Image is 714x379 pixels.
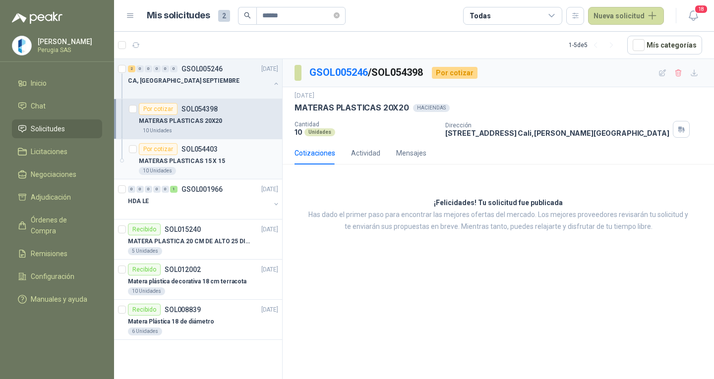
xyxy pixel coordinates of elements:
h3: ¡Felicidades! Tu solicitud fue publicada [434,197,563,209]
div: Mensajes [396,148,426,159]
div: 6 Unidades [128,327,162,335]
p: MATERAS PLASTICAS 20X20 [139,116,222,126]
a: 0 0 0 0 0 1 GSOL001966[DATE] HDA LE [128,183,280,215]
p: SOL012002 [165,266,201,273]
span: close-circle [334,12,340,18]
span: Remisiones [31,248,67,259]
div: 0 [145,186,152,193]
p: SOL054398 [181,106,218,112]
a: Inicio [12,74,102,93]
div: Recibido [128,264,161,275]
div: 10 Unidades [139,167,176,175]
p: SOL054403 [181,146,218,153]
span: Negociaciones [31,169,76,180]
span: Adjudicación [31,192,71,203]
a: Negociaciones [12,165,102,184]
button: 18 [684,7,702,25]
div: 10 Unidades [128,287,165,295]
a: Por cotizarSOL054398MATERAS PLASTICAS 20X2010 Unidades [114,99,282,139]
p: Has dado el primer paso para encontrar las mejores ofertas del mercado. Los mejores proveedores r... [307,209,689,233]
div: 0 [170,65,178,72]
a: Adjudicación [12,188,102,207]
div: 0 [162,186,169,193]
a: Chat [12,97,102,115]
a: GSOL005246 [309,66,368,78]
div: 0 [128,186,135,193]
span: Solicitudes [31,123,65,134]
button: Mís categorías [627,36,702,54]
div: Todas [470,10,490,21]
span: Configuración [31,271,74,282]
a: Órdenes de Compra [12,211,102,240]
p: Perugia SAS [38,47,100,53]
a: RecibidoSOL008839[DATE] Matera Plástica 18 de diámetro6 Unidades [114,300,282,340]
p: / SOL054398 [309,65,424,80]
p: HDA LE [128,197,149,206]
div: 1 [170,186,178,193]
p: MATERAS PLASTICAS 20X20 [295,103,409,113]
div: Cotizaciones [295,148,335,159]
h1: Mis solicitudes [147,8,210,23]
div: Por cotizar [432,67,477,79]
div: Recibido [128,223,161,235]
p: MATERAS PLASTICAS 15 X 15 [139,157,225,166]
p: SOL015240 [165,226,201,233]
p: [DATE] [295,91,314,101]
div: Unidades [304,128,335,136]
div: 0 [153,186,161,193]
a: Configuración [12,267,102,286]
span: Chat [31,101,46,111]
p: Matera Plástica 18 de diámetro [128,317,214,326]
p: SOL008839 [165,306,201,313]
span: 18 [694,4,708,14]
span: search [244,12,251,19]
p: GSOL005246 [181,65,223,72]
div: Por cotizar [139,143,178,155]
img: Company Logo [12,36,31,55]
p: [DATE] [261,265,278,274]
div: 0 [136,65,144,72]
a: Por cotizarSOL054403MATERAS PLASTICAS 15 X 1510 Unidades [114,139,282,179]
p: [PERSON_NAME] [38,38,100,45]
span: Licitaciones [31,146,67,157]
img: Logo peakr [12,12,62,24]
a: Remisiones [12,244,102,263]
div: 0 [136,186,144,193]
p: [DATE] [261,305,278,315]
div: HACIENDAS [413,104,450,112]
div: 2 [128,65,135,72]
div: 5 Unidades [128,247,162,255]
span: close-circle [334,11,340,20]
p: GSOL001966 [181,186,223,193]
button: Nueva solicitud [588,7,664,25]
div: 10 Unidades [139,127,176,135]
p: [DATE] [261,64,278,74]
p: Cantidad [295,121,437,128]
p: MATERA PLASTICA 20 CM DE ALTO 25 DIAMETRO COLOR NEGRO - [128,237,251,246]
p: [STREET_ADDRESS] Cali , [PERSON_NAME][GEOGRAPHIC_DATA] [445,129,669,137]
span: Manuales y ayuda [31,294,87,305]
p: Matera plástica decorativa 18 cm terracota [128,277,246,286]
p: 10 [295,128,302,136]
a: RecibidoSOL015240[DATE] MATERA PLASTICA 20 CM DE ALTO 25 DIAMETRO COLOR NEGRO -5 Unidades [114,219,282,260]
a: Licitaciones [12,142,102,161]
div: 1 - 5 de 5 [569,37,619,53]
p: [DATE] [261,185,278,194]
div: 0 [145,65,152,72]
span: Inicio [31,78,47,89]
a: Solicitudes [12,119,102,138]
a: RecibidoSOL012002[DATE] Matera plástica decorativa 18 cm terracota10 Unidades [114,260,282,300]
div: Recibido [128,304,161,316]
div: 0 [153,65,161,72]
span: Órdenes de Compra [31,215,93,236]
a: 2 0 0 0 0 0 GSOL005246[DATE] CA, [GEOGRAPHIC_DATA] SEPTIEMBRE [128,63,280,95]
div: Actividad [351,148,380,159]
p: CA, [GEOGRAPHIC_DATA] SEPTIEMBRE [128,76,239,86]
p: [DATE] [261,225,278,234]
div: Por cotizar [139,103,178,115]
span: 2 [218,10,230,22]
p: Dirección [445,122,669,129]
div: 0 [162,65,169,72]
a: Manuales y ayuda [12,290,102,309]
